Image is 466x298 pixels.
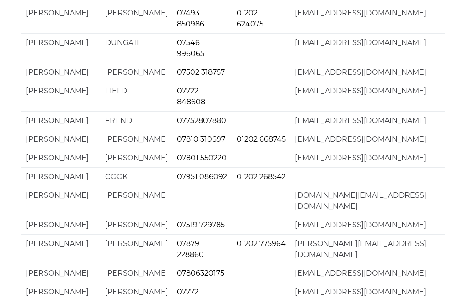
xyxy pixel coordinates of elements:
td: [EMAIL_ADDRESS][DOMAIN_NAME] [290,4,445,33]
td: [PERSON_NAME] [21,234,101,264]
td: [PERSON_NAME] [21,186,101,216]
a: 07879 228860 [177,239,204,259]
td: [PERSON_NAME] [101,264,172,283]
td: [PERSON_NAME] [101,4,172,33]
td: DUNGATE [101,33,172,63]
td: [EMAIL_ADDRESS][DOMAIN_NAME] [290,216,445,234]
a: 07801 550220 [177,154,227,162]
td: [PERSON_NAME] [101,63,172,82]
td: [PERSON_NAME] [21,149,101,167]
a: 07951 086092 [177,172,227,181]
a: 07810 310697 [177,135,225,144]
td: COOK [101,167,172,186]
td: [PERSON_NAME] [21,111,101,130]
td: [PERSON_NAME] [21,130,101,149]
td: [EMAIL_ADDRESS][DOMAIN_NAME] [290,130,445,149]
a: 07519 729785 [177,221,225,229]
td: [PERSON_NAME] [21,33,101,63]
td: [PERSON_NAME] [101,234,172,264]
td: [PERSON_NAME] [21,264,101,283]
td: [PERSON_NAME] [21,216,101,234]
a: 07722 848608 [177,87,205,106]
td: [PERSON_NAME] [101,186,172,216]
td: [EMAIL_ADDRESS][DOMAIN_NAME] [290,63,445,82]
a: 01202 775964 [237,239,286,248]
td: [PERSON_NAME] [101,216,172,234]
td: [PERSON_NAME] [21,167,101,186]
td: [EMAIL_ADDRESS][DOMAIN_NAME] [290,149,445,167]
td: FREND [101,111,172,130]
a: 07752807880 [177,116,226,125]
td: [PERSON_NAME] [101,130,172,149]
a: 07493 850986 [177,9,204,28]
td: [EMAIL_ADDRESS][DOMAIN_NAME] [290,33,445,63]
td: [PERSON_NAME][EMAIL_ADDRESS][DOMAIN_NAME] [290,234,445,264]
td: [EMAIL_ADDRESS][DOMAIN_NAME] [290,82,445,111]
a: 01202 668745 [237,135,286,144]
a: 01202 268542 [237,172,286,181]
a: 07546 996065 [177,38,204,58]
td: [PERSON_NAME] [21,63,101,82]
td: [EMAIL_ADDRESS][DOMAIN_NAME] [290,111,445,130]
td: [PERSON_NAME] [21,4,101,33]
td: FIELD [101,82,172,111]
a: 01202 624075 [237,9,263,28]
td: [DOMAIN_NAME][EMAIL_ADDRESS][DOMAIN_NAME] [290,186,445,216]
td: [PERSON_NAME] [21,82,101,111]
td: [PERSON_NAME] [101,149,172,167]
a: 07806320175 [177,269,224,277]
td: [EMAIL_ADDRESS][DOMAIN_NAME] [290,264,445,283]
a: 07502 318757 [177,68,225,77]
